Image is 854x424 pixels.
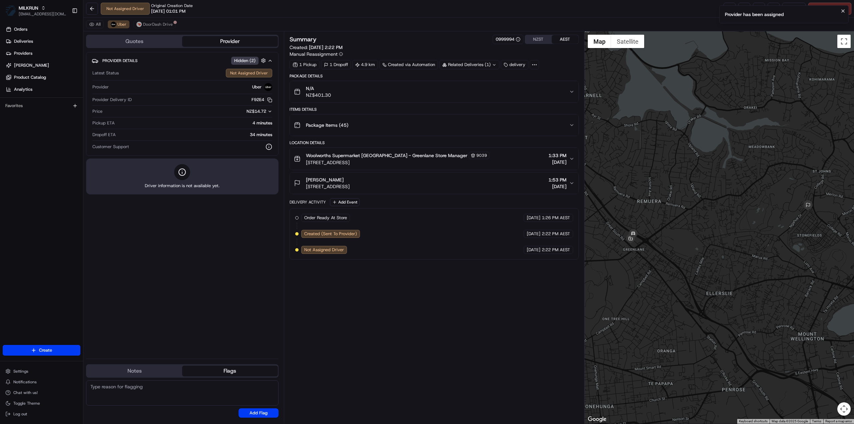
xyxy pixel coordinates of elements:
[525,35,552,44] button: NZST
[92,55,273,66] button: Provider DetailsHidden (2)
[92,108,102,114] span: Price
[87,366,182,376] button: Notes
[330,198,360,206] button: Add Event
[548,176,566,183] span: 1:53 PM
[548,159,566,165] span: [DATE]
[290,44,343,51] span: Created:
[3,100,80,111] div: Favorites
[3,36,83,47] a: Deliveries
[304,215,347,221] span: Order Ready At Store
[304,231,357,237] span: Created (Sent To Provider)
[496,36,520,42] div: 0999994
[92,144,129,150] span: Customer Support
[290,51,338,57] span: Manual Reassignment
[3,345,80,356] button: Create
[252,97,272,103] button: F92E4
[837,402,851,416] button: Map camera controls
[306,85,331,92] span: N/A
[772,419,808,423] span: Map data ©2025 Google
[3,399,80,408] button: Toggle Theme
[5,5,16,16] img: MILKRUN
[439,60,499,69] div: Related Deliveries (1)
[588,35,611,48] button: Show street map
[19,11,66,17] button: [EMAIL_ADDRESS][DOMAIN_NAME]
[13,401,40,406] span: Toggle Theme
[290,60,320,69] div: 1 Pickup
[118,132,272,138] div: 34 minutes
[552,35,578,44] button: AEST
[14,26,27,32] span: Orders
[145,183,220,189] span: Driver information is not available yet.
[151,8,185,14] span: [DATE] 01:01 PM
[87,36,182,47] button: Quotes
[13,390,38,395] span: Chat with us!
[304,247,344,253] span: Not Assigned Driver
[812,419,821,423] a: Terms
[352,60,378,69] div: 4.9 km
[542,215,570,221] span: 1:26 PM AEST
[542,231,570,237] span: 2:22 PM AEST
[527,231,540,237] span: [DATE]
[290,81,578,102] button: N/ANZ$401.30
[92,84,109,90] span: Provider
[13,411,27,417] span: Log out
[111,22,116,27] img: uber-new-logo.jpeg
[92,70,119,76] span: Latest Status
[542,247,570,253] span: 2:22 PM AEST
[739,419,768,424] button: Keyboard shortcuts
[290,51,343,57] button: Manual Reassignment
[14,86,32,92] span: Analytics
[306,183,350,190] span: [STREET_ADDRESS]
[13,369,28,374] span: Settings
[108,20,129,28] button: Uber
[3,84,83,95] a: Analytics
[290,107,579,112] div: Items Details
[476,153,487,158] span: 9039
[234,58,256,64] span: Hidden ( 2 )
[306,159,489,166] span: [STREET_ADDRESS]
[501,60,528,69] div: delivery
[213,108,272,114] button: NZ$14.72
[290,140,579,145] div: Location Details
[3,388,80,397] button: Chat with us!
[92,120,115,126] span: Pickup ETA
[290,172,578,194] button: [PERSON_NAME][STREET_ADDRESS]1:53 PM[DATE]
[92,97,132,103] span: Provider Delivery ID
[290,36,317,42] h3: Summary
[306,92,331,98] span: NZ$401.30
[3,367,80,376] button: Settings
[264,83,272,91] img: uber-new-logo.jpeg
[527,215,540,221] span: [DATE]
[3,24,83,35] a: Orders
[3,48,83,59] a: Providers
[143,22,173,27] span: DoorDash Drive
[19,5,38,11] button: MILKRUN
[247,108,266,114] span: NZ$14.72
[290,114,578,136] button: Package Items (45)
[239,408,279,418] button: Add Flag
[548,183,566,190] span: [DATE]
[611,35,644,48] button: Show satellite imagery
[3,3,69,19] button: MILKRUNMILKRUN[EMAIL_ADDRESS][DOMAIN_NAME]
[321,60,351,69] div: 1 Dropoff
[309,44,343,50] span: [DATE] 2:22 PM
[290,199,326,205] div: Delivery Activity
[136,22,142,27] img: doordash_logo_v2.png
[182,366,278,376] button: Flags
[3,409,80,419] button: Log out
[13,379,37,385] span: Notifications
[626,227,640,241] div: 1
[86,20,104,28] button: All
[3,60,83,71] a: [PERSON_NAME]
[306,122,348,128] span: Package Items ( 45 )
[803,200,813,211] div: 2
[379,60,438,69] div: Created via Automation
[117,120,272,126] div: 4 minutes
[151,3,193,8] span: Original Creation Date
[586,415,608,424] img: Google
[252,84,262,90] span: Uber
[725,11,784,18] div: Provider has been assigned
[837,35,851,48] button: Toggle fullscreen view
[548,152,566,159] span: 1:33 PM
